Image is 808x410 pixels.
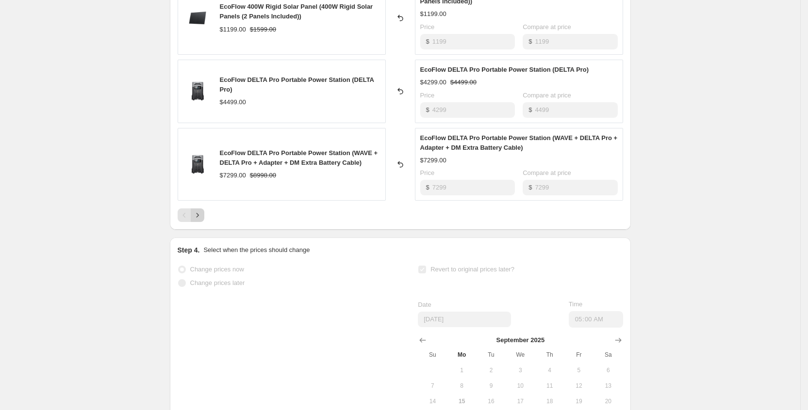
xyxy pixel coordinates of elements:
span: Su [422,351,443,359]
span: EcoFlow DELTA Pro Portable Power Station (DELTA Pro) [420,66,589,73]
button: Friday September 19 2025 [564,394,594,409]
button: Today Monday September 15 2025 [447,394,477,409]
button: Thursday September 18 2025 [535,394,564,409]
span: 1 [451,366,473,374]
th: Tuesday [477,347,506,363]
span: EcoFlow DELTA Pro Portable Power Station (DELTA Pro) [220,76,374,93]
span: Th [539,351,560,359]
div: $4499.00 [220,97,246,107]
button: Next [191,208,204,222]
span: Revert to original prices later? [430,266,514,273]
h2: Step 4. [178,245,200,255]
span: 6 [597,366,619,374]
div: $4299.00 [420,78,446,87]
span: 19 [568,397,590,405]
button: Show previous month, August 2025 [416,333,429,347]
span: 11 [539,382,560,390]
span: EcoFlow 400W Rigid Solar Panel (400W Rigid Solar Panels (2 Panels Included)) [220,3,373,20]
span: 3 [510,366,531,374]
input: 12:00 [569,311,623,328]
span: Sa [597,351,619,359]
button: Wednesday September 10 2025 [506,378,535,394]
strike: $8998.00 [250,171,276,180]
button: Saturday September 6 2025 [594,363,623,378]
div: $1199.00 [220,25,246,34]
span: 5 [568,366,590,374]
span: 17 [510,397,531,405]
th: Sunday [418,347,447,363]
strike: $1599.00 [250,25,276,34]
span: $ [426,38,429,45]
span: 8 [451,382,473,390]
img: sl_dp_dp_au_fv_80x.png [183,150,212,179]
span: Price [420,92,435,99]
span: 9 [480,382,502,390]
span: $ [426,184,429,191]
th: Thursday [535,347,564,363]
span: Change prices later [190,279,245,286]
nav: Pagination [178,208,204,222]
span: Time [569,300,582,308]
span: $ [528,38,532,45]
button: Tuesday September 16 2025 [477,394,506,409]
span: 18 [539,397,560,405]
button: Monday September 8 2025 [447,378,477,394]
span: Fr [568,351,590,359]
button: Wednesday September 3 2025 [506,363,535,378]
span: Date [418,301,431,308]
button: Tuesday September 9 2025 [477,378,506,394]
span: Price [420,23,435,31]
button: Saturday September 13 2025 [594,378,623,394]
span: Compare at price [523,92,571,99]
span: 13 [597,382,619,390]
button: Friday September 5 2025 [564,363,594,378]
img: 400w_3x_26c2e689-eca4-48c4-8812-076545d66b19_80x.png [183,3,212,32]
th: Monday [447,347,477,363]
button: Show next month, October 2025 [611,333,625,347]
button: Tuesday September 2 2025 [477,363,506,378]
span: $ [426,106,429,113]
span: 12 [568,382,590,390]
th: Saturday [594,347,623,363]
span: Change prices now [190,266,244,273]
button: Sunday September 14 2025 [418,394,447,409]
th: Wednesday [506,347,535,363]
span: $ [528,184,532,191]
span: We [510,351,531,359]
div: $7299.00 [420,156,446,165]
button: Sunday September 7 2025 [418,378,447,394]
input: 9/15/2025 [418,312,511,327]
span: $ [528,106,532,113]
img: sl_dp_dp_au_fv_80x.png [183,77,212,106]
span: Mo [451,351,473,359]
span: Compare at price [523,169,571,176]
button: Friday September 12 2025 [564,378,594,394]
strike: $4499.00 [450,78,477,87]
span: 7 [422,382,443,390]
span: Tu [480,351,502,359]
button: Thursday September 11 2025 [535,378,564,394]
span: Compare at price [523,23,571,31]
button: Saturday September 20 2025 [594,394,623,409]
span: EcoFlow DELTA Pro Portable Power Station (WAVE + DELTA Pro + Adapter + DM Extra Battery Cable) [220,149,378,166]
span: 14 [422,397,443,405]
th: Friday [564,347,594,363]
p: Select when the prices should change [203,245,310,255]
button: Wednesday September 17 2025 [506,394,535,409]
span: 2 [480,366,502,374]
span: 4 [539,366,560,374]
span: Price [420,169,435,176]
span: 15 [451,397,473,405]
button: Thursday September 4 2025 [535,363,564,378]
div: $1199.00 [420,9,446,19]
span: 10 [510,382,531,390]
span: EcoFlow DELTA Pro Portable Power Station (WAVE + DELTA Pro + Adapter + DM Extra Battery Cable) [420,134,618,151]
span: 16 [480,397,502,405]
div: $7299.00 [220,171,246,180]
span: 20 [597,397,619,405]
button: Monday September 1 2025 [447,363,477,378]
